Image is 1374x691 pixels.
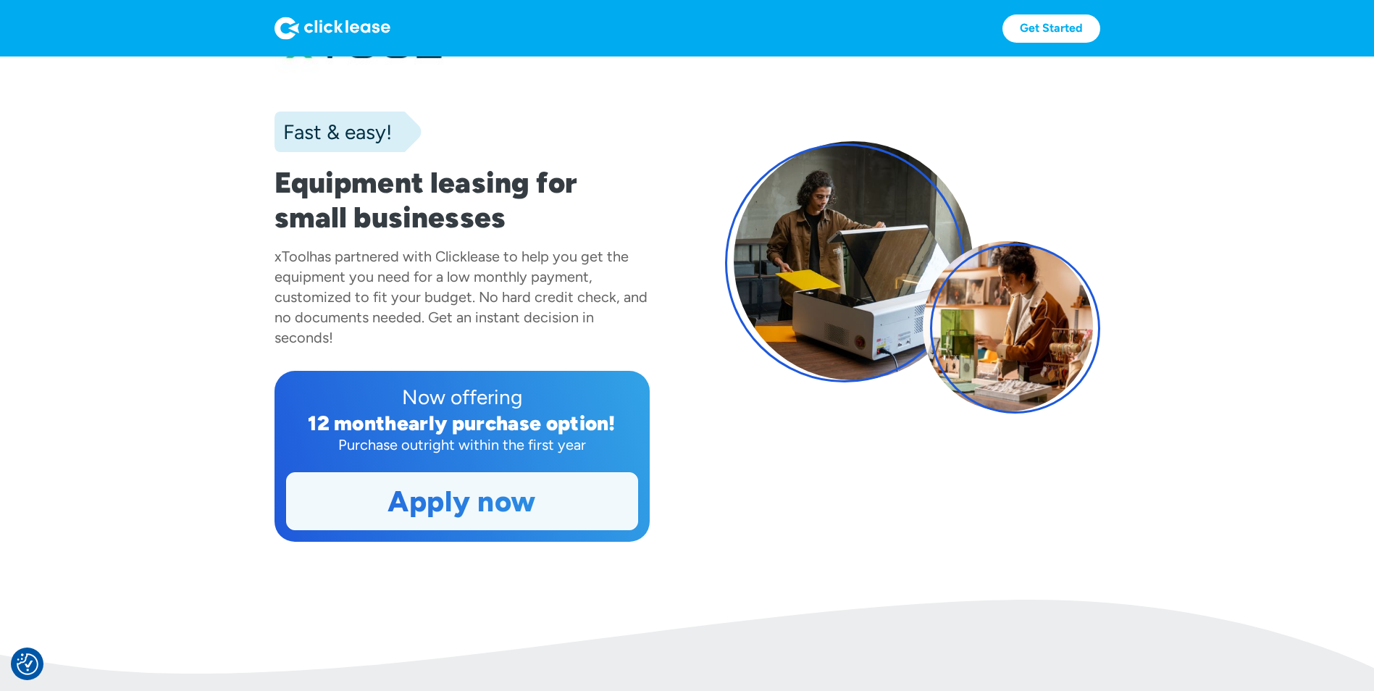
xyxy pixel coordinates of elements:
[275,117,392,146] div: Fast & easy!
[275,248,309,265] div: xTool
[287,473,637,529] a: Apply now
[275,17,390,40] img: Logo
[17,653,38,675] button: Consent Preferences
[17,653,38,675] img: Revisit consent button
[308,411,397,435] div: 12 month
[275,165,650,235] h1: Equipment leasing for small businesses
[1002,14,1100,43] a: Get Started
[397,411,616,435] div: early purchase option!
[286,435,638,455] div: Purchase outright within the first year
[286,382,638,411] div: Now offering
[275,248,648,346] div: has partnered with Clicklease to help you get the equipment you need for a low monthly payment, c...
